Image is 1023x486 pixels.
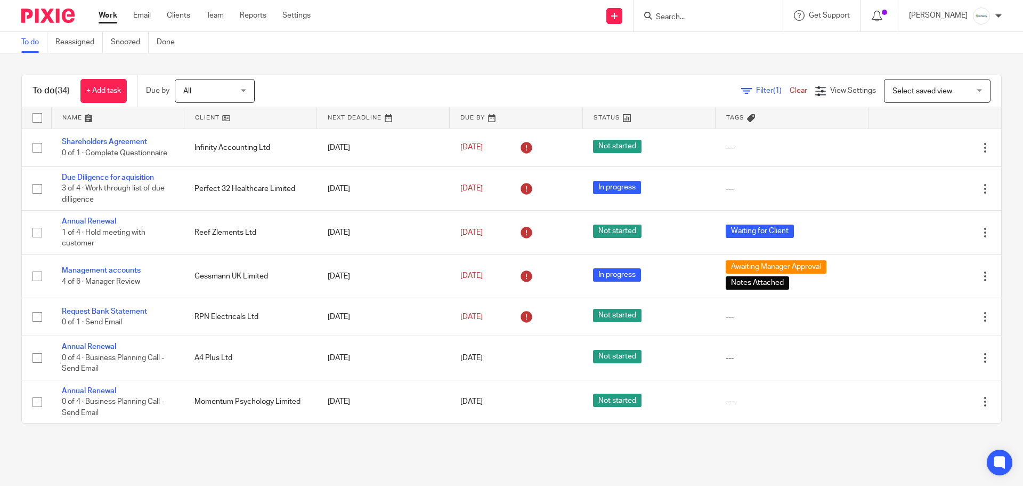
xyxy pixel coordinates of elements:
[33,85,70,97] h1: To do
[184,211,316,254] td: Reef Zlements Ltd
[317,254,450,298] td: [DATE]
[726,184,857,194] div: ---
[99,10,117,21] a: Work
[830,87,876,94] span: View Settings
[317,380,450,424] td: [DATE]
[62,387,116,395] a: Annual Renewal
[62,278,140,285] span: 4 of 6 · Manager Review
[111,32,149,53] a: Snoozed
[593,268,641,282] span: In progress
[460,273,483,280] span: [DATE]
[55,32,103,53] a: Reassigned
[726,142,857,153] div: ---
[756,87,790,94] span: Filter
[62,308,147,315] a: Request Bank Statement
[62,398,164,417] span: 0 of 4 · Business Planning Call - Send Email
[593,140,642,153] span: Not started
[62,354,164,373] span: 0 of 4 · Business Planning Call - Send Email
[973,7,990,25] img: Infinity%20Logo%20with%20Whitespace%20.png
[726,225,794,238] span: Waiting for Client
[593,181,641,194] span: In progress
[167,10,190,21] a: Clients
[460,313,483,321] span: [DATE]
[184,166,316,210] td: Perfect 32 Healthcare Limited
[183,87,191,95] span: All
[146,85,169,96] p: Due by
[62,138,147,146] a: Shareholders Agreement
[460,144,483,152] span: [DATE]
[62,185,165,204] span: 3 of 4 · Work through list of due dilligence
[184,336,316,380] td: A4 Plus Ltd
[62,267,141,274] a: Management accounts
[593,394,642,407] span: Not started
[80,79,127,103] a: + Add task
[184,298,316,336] td: RPN Electricals Ltd
[593,350,642,363] span: Not started
[726,260,826,274] span: Awaiting Manager Approval
[892,87,952,95] span: Select saved view
[726,353,857,363] div: ---
[726,396,857,407] div: ---
[460,185,483,192] span: [DATE]
[809,12,850,19] span: Get Support
[62,318,122,326] span: 0 of 1 · Send Email
[21,32,47,53] a: To do
[593,309,642,322] span: Not started
[790,87,807,94] a: Clear
[62,229,145,248] span: 1 of 4 · Hold meeting with customer
[62,218,116,225] a: Annual Renewal
[317,166,450,210] td: [DATE]
[21,9,75,23] img: Pixie
[460,354,483,362] span: [DATE]
[773,87,782,94] span: (1)
[62,149,167,157] span: 0 of 1 · Complete Questionnaire
[909,10,968,21] p: [PERSON_NAME]
[593,225,642,238] span: Not started
[184,254,316,298] td: Gessmann UK Limited
[133,10,151,21] a: Email
[62,343,116,350] a: Annual Renewal
[282,10,311,21] a: Settings
[460,229,483,236] span: [DATE]
[726,276,789,290] span: Notes Attached
[655,13,751,22] input: Search
[317,129,450,166] td: [DATE]
[62,174,154,181] a: Due Diligence for aquisition
[206,10,224,21] a: Team
[317,336,450,380] td: [DATE]
[726,115,744,121] span: Tags
[55,86,70,95] span: (34)
[460,398,483,405] span: [DATE]
[726,312,857,322] div: ---
[240,10,266,21] a: Reports
[184,380,316,424] td: Momentum Psychology Limited
[184,129,316,166] td: Infinity Accounting Ltd
[157,32,183,53] a: Done
[317,211,450,254] td: [DATE]
[317,298,450,336] td: [DATE]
